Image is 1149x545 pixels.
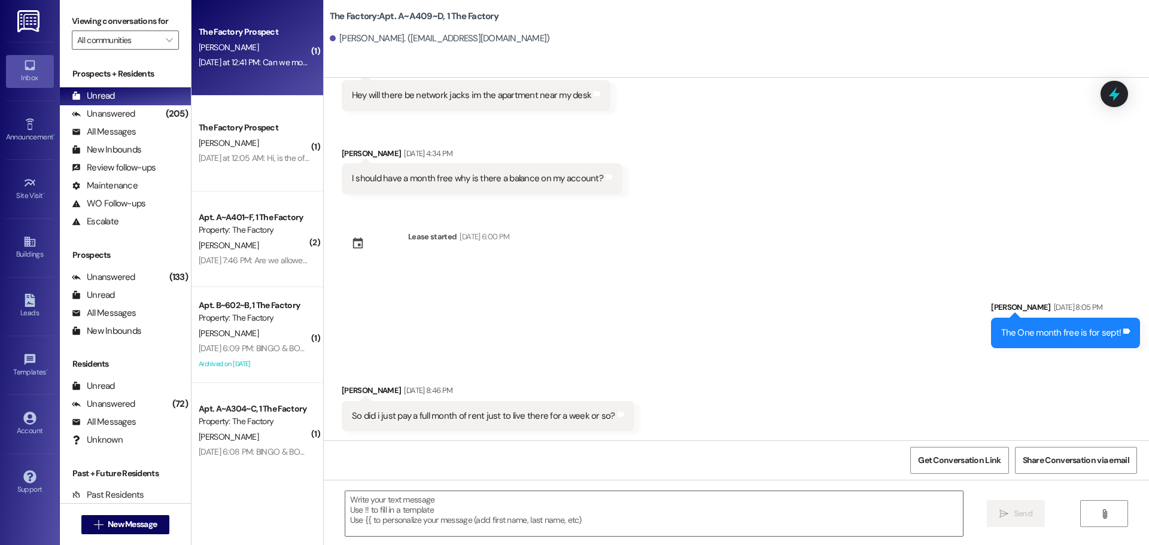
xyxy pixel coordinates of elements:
[1100,509,1109,519] i: 
[72,398,135,410] div: Unanswered
[6,349,54,382] a: Templates •
[108,518,157,531] span: New Message
[163,105,191,123] div: (205)
[72,162,156,174] div: Review follow-ups
[46,366,48,375] span: •
[352,410,615,422] div: So did i just pay a full month of rent just to live there for a week or so?
[199,138,259,148] span: [PERSON_NAME]
[72,434,123,446] div: Unknown
[199,224,309,236] div: Property: The Factory
[342,147,622,164] div: [PERSON_NAME]
[330,10,498,23] b: The Factory: Apt. A~A409~D, 1 The Factory
[999,509,1008,519] i: 
[199,255,433,266] div: [DATE] 7:46 PM: Are we allowed to put up wall shelves in our rooms?
[199,431,259,442] span: [PERSON_NAME]
[197,357,311,372] div: Archived on [DATE]
[17,10,42,32] img: ResiDesk Logo
[6,55,54,87] a: Inbox
[72,179,138,192] div: Maintenance
[199,26,309,38] div: The Factory Prospect
[6,467,54,499] a: Support
[81,515,170,534] button: New Message
[352,89,591,102] div: Hey will there be network jacks im the apartment near my desk
[199,240,259,251] span: [PERSON_NAME]
[199,415,309,428] div: Property: The Factory
[918,454,1001,467] span: Get Conversation Link
[72,108,135,120] div: Unanswered
[72,215,118,228] div: Escalate
[166,268,191,287] div: (133)
[352,172,603,185] div: I should have a month free why is there a balance on my account?
[199,328,259,339] span: [PERSON_NAME]
[199,57,531,68] div: [DATE] at 12:41 PM: Can we move in [DATE]? We didn't get any information on what room she is in.
[94,520,103,529] i: 
[72,197,145,210] div: WO Follow-ups
[330,32,550,45] div: [PERSON_NAME]. ([EMAIL_ADDRESS][DOMAIN_NAME])
[72,144,141,156] div: New Inbounds
[457,230,509,243] div: [DATE] 6:00 PM
[43,190,45,198] span: •
[72,380,115,392] div: Unread
[199,403,309,415] div: Apt. A~A304~C, 1 The Factory
[199,153,365,163] div: [DATE] at 12:05 AM: Hi, is the office open [DATE]?
[6,232,54,264] a: Buildings
[72,416,136,428] div: All Messages
[199,211,309,224] div: Apt. A~A401~F, 1 The Factory
[72,289,115,302] div: Unread
[408,230,457,243] div: Lease started
[199,312,309,324] div: Property: The Factory
[6,290,54,322] a: Leads
[60,249,191,261] div: Prospects
[53,131,55,139] span: •
[169,395,191,413] div: (72)
[6,408,54,440] a: Account
[72,489,144,501] div: Past Residents
[199,343,689,354] div: [DATE] 6:09 PM: BINGO & BONDING STARTS NOW!! Kick off your school year RIGHT by making new life-l...
[1001,327,1121,339] div: The One month free is for sept!
[1015,447,1137,474] button: Share Conversation via email
[60,68,191,80] div: Prospects + Residents
[60,358,191,370] div: Residents
[72,271,135,284] div: Unanswered
[166,35,172,45] i: 
[72,325,141,337] div: New Inbounds
[1051,301,1103,313] div: [DATE] 8:05 PM
[910,447,1008,474] button: Get Conversation Link
[199,299,309,312] div: Apt. B~602~B, 1 The Factory
[72,12,179,31] label: Viewing conversations for
[77,31,160,50] input: All communities
[991,301,1140,318] div: [PERSON_NAME]
[987,500,1045,527] button: Send
[60,467,191,480] div: Past + Future Residents
[72,307,136,319] div: All Messages
[199,121,309,134] div: The Factory Prospect
[401,384,452,397] div: [DATE] 8:46 PM
[72,90,115,102] div: Unread
[401,147,452,160] div: [DATE] 4:34 PM
[199,42,259,53] span: [PERSON_NAME]
[199,446,689,457] div: [DATE] 6:08 PM: BINGO & BONDING STARTS NOW!! Kick off your school year RIGHT by making new life-l...
[72,126,136,138] div: All Messages
[6,173,54,205] a: Site Visit •
[1014,507,1032,520] span: Send
[1023,454,1129,467] span: Share Conversation via email
[342,384,634,401] div: [PERSON_NAME]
